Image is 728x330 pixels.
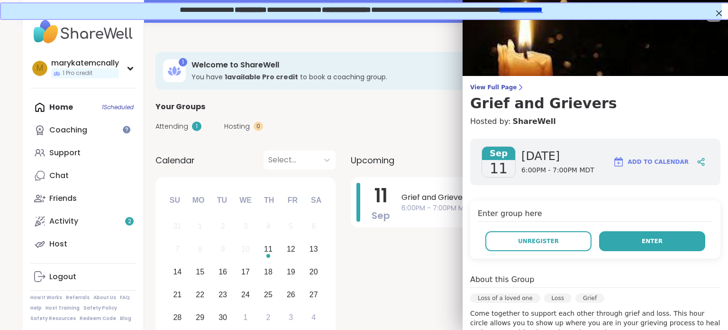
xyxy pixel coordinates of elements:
div: 13 [309,243,318,255]
div: marykatemcnally [51,58,119,68]
div: Choose Tuesday, September 23rd, 2025 [213,284,233,305]
div: Grief [575,293,604,303]
div: 25 [264,288,273,301]
a: Support [30,141,136,164]
a: Host Training [45,305,80,311]
div: Th [259,190,280,211]
h3: Grief and Grievers [470,95,720,112]
div: Host [49,239,67,249]
div: Not available Saturday, September 6th, 2025 [303,217,324,237]
div: 1 [179,58,187,66]
div: Not available Tuesday, September 9th, 2025 [213,239,233,260]
div: Choose Monday, September 15th, 2025 [190,262,210,283]
div: Choose Sunday, September 28th, 2025 [167,307,188,328]
div: Chat [49,170,69,181]
a: Host [30,233,136,255]
div: 15 [196,265,204,278]
div: 14 [173,265,182,278]
span: Hosting [224,122,250,132]
div: Choose Monday, September 22nd, 2025 [190,284,210,305]
a: Logout [30,265,136,288]
iframe: Spotlight [123,126,130,133]
a: View Full PageGrief and Grievers [470,84,720,112]
div: Coaching [49,125,87,135]
div: 9 [221,243,225,255]
div: 31 [173,220,182,233]
span: Sep [372,209,390,222]
div: 4 [266,220,270,233]
div: 2 [266,311,270,324]
div: Not available Monday, September 8th, 2025 [190,239,210,260]
a: Friends [30,187,136,210]
span: [DATE] [521,149,594,164]
span: 11 [490,160,508,177]
span: Your Groups [155,101,205,113]
div: 19 [287,265,295,278]
div: Not available Wednesday, September 10th, 2025 [236,239,256,260]
div: 16 [218,265,227,278]
a: Redeem Code [80,315,116,322]
div: 18 [264,265,273,278]
div: 7 [175,243,180,255]
span: Upcoming [351,154,394,167]
div: 24 [241,288,250,301]
div: 20 [309,265,318,278]
b: 1 available Pro credit [225,72,298,82]
h4: Enter group here [478,208,713,222]
div: Friends [49,193,77,204]
a: Referrals [66,294,90,301]
div: 0 [254,122,263,131]
div: Loss [544,293,572,303]
a: Activity2 [30,210,136,233]
div: 27 [309,288,318,301]
div: Choose Saturday, September 27th, 2025 [303,284,324,305]
div: Not available Sunday, September 7th, 2025 [167,239,188,260]
div: 17 [241,265,250,278]
div: Loss of a loved one [470,293,540,303]
span: 11 [374,182,388,209]
div: Choose Wednesday, October 1st, 2025 [236,307,256,328]
span: m [36,62,43,75]
div: 3 [289,311,293,324]
a: Safety Resources [30,315,76,322]
span: 6:00PM - 7:00PM MDT [521,166,594,175]
div: 8 [198,243,202,255]
div: Support [49,148,81,158]
div: Choose Friday, September 12th, 2025 [281,239,301,260]
span: 2 [128,217,131,226]
h4: About this Group [470,274,534,285]
h3: Welcome to ShareWell [191,60,597,70]
span: 1 Pro credit [63,69,92,77]
a: Help [30,305,42,311]
a: Coaching [30,119,136,141]
img: ShareWell Logomark [613,156,624,168]
span: Calendar [155,154,195,167]
a: How It Works [30,294,62,301]
button: Enter [599,231,705,251]
div: Choose Sunday, September 14th, 2025 [167,262,188,283]
div: 1 [192,122,201,131]
div: Not available Monday, September 1st, 2025 [190,217,210,237]
div: 3 [244,220,248,233]
div: Not available Wednesday, September 3rd, 2025 [236,217,256,237]
div: Choose Tuesday, September 30th, 2025 [213,307,233,328]
div: Choose Friday, September 26th, 2025 [281,284,301,305]
span: Attending [155,122,188,132]
div: Choose Saturday, September 20th, 2025 [303,262,324,283]
div: Choose Monday, September 29th, 2025 [190,307,210,328]
div: Su [164,190,185,211]
span: Grief and Grievers [401,192,677,203]
div: 26 [287,288,295,301]
div: Choose Tuesday, September 16th, 2025 [213,262,233,283]
button: Add to Calendar [609,151,693,173]
div: Fr [282,190,303,211]
div: Choose Thursday, September 18th, 2025 [258,262,279,283]
div: Choose Wednesday, September 17th, 2025 [236,262,256,283]
div: Choose Thursday, October 2nd, 2025 [258,307,279,328]
div: 2 [221,220,225,233]
div: Choose Sunday, September 21st, 2025 [167,284,188,305]
div: 1 [244,311,248,324]
div: month 2025-09 [166,215,325,329]
div: 4 [311,311,316,324]
div: Tu [211,190,232,211]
